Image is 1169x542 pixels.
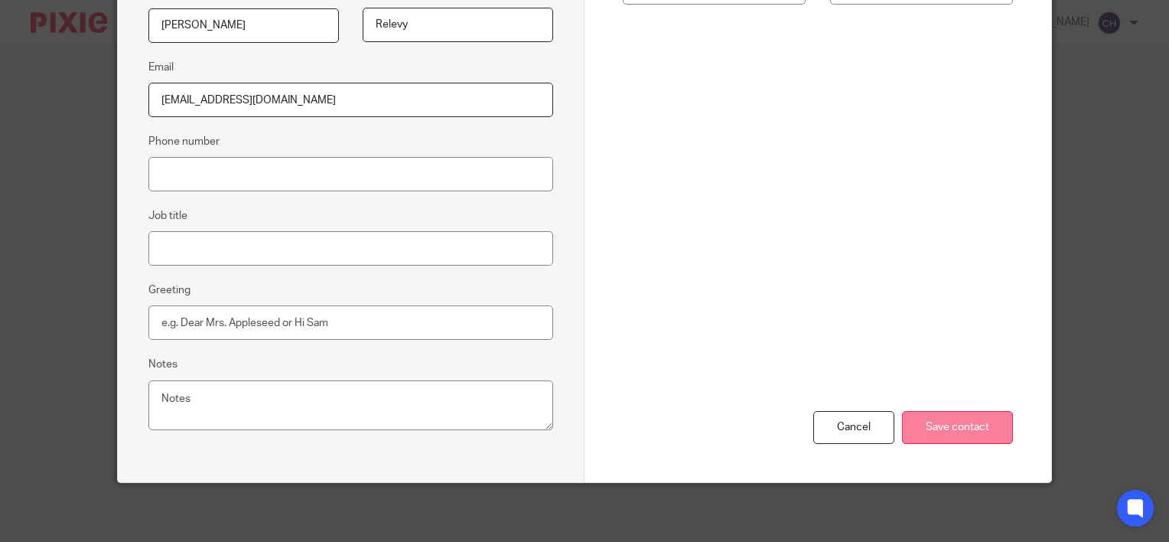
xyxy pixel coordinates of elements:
[148,357,177,372] label: Notes
[902,411,1013,444] input: Save contact
[148,134,220,149] label: Phone number
[148,208,187,224] label: Job title
[148,282,190,298] label: Greeting
[148,305,553,340] input: e.g. Dear Mrs. Appleseed or Hi Sam
[148,60,174,75] label: Email
[813,411,894,444] div: Cancel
